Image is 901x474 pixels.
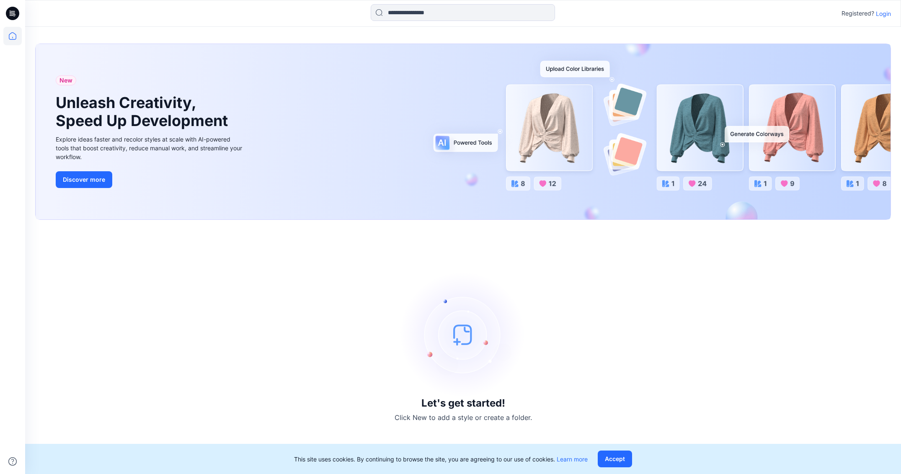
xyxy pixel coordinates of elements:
h3: Let's get started! [421,397,505,409]
div: Explore ideas faster and recolor styles at scale with AI-powered tools that boost creativity, red... [56,135,244,161]
p: Registered? [842,8,874,18]
a: Discover more [56,171,244,188]
a: Learn more [557,456,588,463]
h1: Unleash Creativity, Speed Up Development [56,94,232,130]
img: empty-state-image.svg [400,272,526,397]
p: This site uses cookies. By continuing to browse the site, you are agreeing to our use of cookies. [294,455,588,464]
span: New [59,75,72,85]
p: Login [876,9,891,18]
button: Discover more [56,171,112,188]
button: Accept [598,451,632,467]
p: Click New to add a style or create a folder. [395,412,532,422]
